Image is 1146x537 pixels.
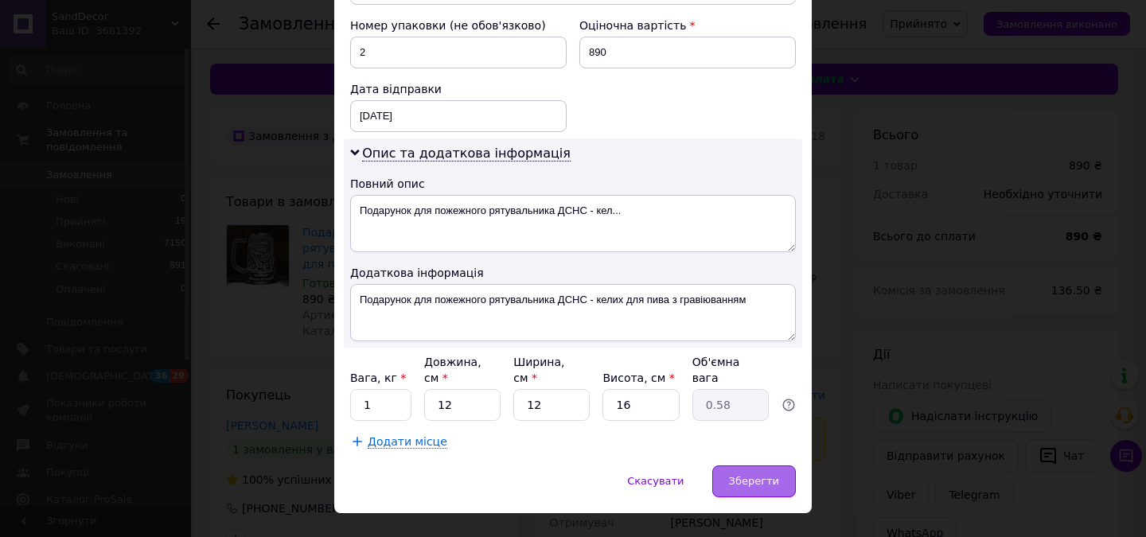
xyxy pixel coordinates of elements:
label: Ширина, см [513,356,564,384]
div: Повний опис [350,176,796,192]
div: Об'ємна вага [692,354,769,386]
span: Зберегти [729,475,779,487]
div: Оціночна вартість [579,18,796,33]
span: Опис та додаткова інформація [362,146,571,161]
label: Довжина, см [424,356,481,384]
label: Вага, кг [350,372,406,384]
textarea: Подарунок для пожежного рятувальника ДСНС - кел... [350,195,796,252]
span: Скасувати [627,475,684,487]
label: Висота, см [602,372,674,384]
textarea: Подарунок для пожежного рятувальника ДСНС - келих для пива з гравіюванням [350,284,796,341]
div: Додаткова інформація [350,265,796,281]
span: Додати місце [368,435,447,449]
div: Номер упаковки (не обов'язково) [350,18,567,33]
div: Дата відправки [350,81,567,97]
